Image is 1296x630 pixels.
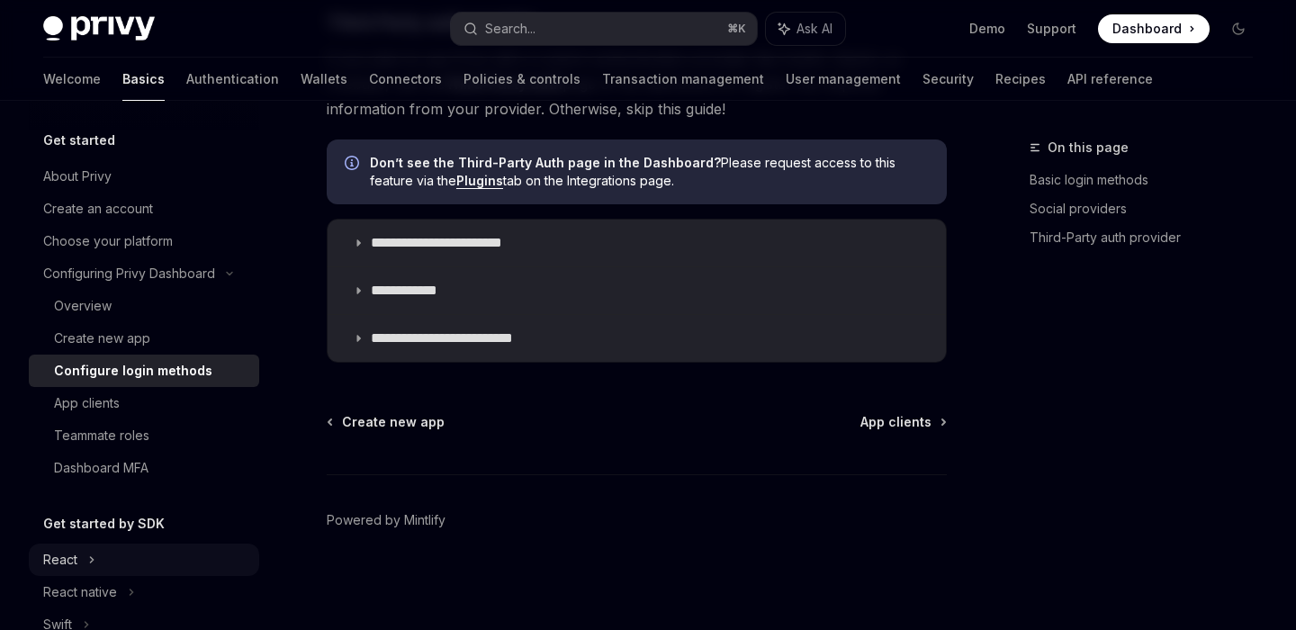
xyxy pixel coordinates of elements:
button: Ask AI [766,13,845,45]
button: Search...⌘K [451,13,756,45]
a: Support [1027,20,1076,38]
span: Dashboard [1112,20,1182,38]
div: Configuring Privy Dashboard [43,263,215,284]
a: Configure login methods [29,355,259,387]
svg: Info [345,156,363,174]
a: Overview [29,290,259,322]
a: App clients [860,413,945,431]
h5: Get started [43,130,115,151]
a: Recipes [995,58,1046,101]
div: Create new app [54,328,150,349]
a: Dashboard MFA [29,452,259,484]
a: Powered by Mintlify [327,511,445,529]
a: Choose your platform [29,225,259,257]
a: Connectors [369,58,442,101]
span: ⌘ K [727,22,746,36]
div: About Privy [43,166,112,187]
h5: Get started by SDK [43,513,165,535]
a: Basic login methods [1030,166,1267,194]
a: Transaction management [602,58,764,101]
a: Social providers [1030,194,1267,223]
a: Welcome [43,58,101,101]
a: Policies & controls [463,58,580,101]
div: React native [43,581,117,603]
a: Demo [969,20,1005,38]
div: Dashboard MFA [54,457,148,479]
a: Wallets [301,58,347,101]
a: API reference [1067,58,1153,101]
a: Third-Party auth provider [1030,223,1267,252]
span: Create new app [342,413,445,431]
strong: Don’t see the Third-Party Auth page in the Dashboard? [370,155,721,170]
span: Please request access to this feature via the tab on the Integrations page. [370,154,929,190]
span: Ask AI [796,20,832,38]
span: App clients [860,413,931,431]
a: Teammate roles [29,419,259,452]
a: Create an account [29,193,259,225]
a: Security [922,58,974,101]
div: React [43,549,77,571]
div: Choose your platform [43,230,173,252]
a: User management [786,58,901,101]
img: dark logo [43,16,155,41]
div: Create an account [43,198,153,220]
a: Basics [122,58,165,101]
a: About Privy [29,160,259,193]
div: Overview [54,295,112,317]
span: On this page [1048,137,1129,158]
a: Create new app [29,322,259,355]
div: App clients [54,392,120,414]
a: App clients [29,387,259,419]
div: Teammate roles [54,425,149,446]
a: Dashboard [1098,14,1210,43]
div: Configure login methods [54,360,212,382]
a: Plugins [456,173,503,189]
a: Authentication [186,58,279,101]
div: Search... [485,18,535,40]
a: Create new app [328,413,445,431]
button: Toggle dark mode [1224,14,1253,43]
